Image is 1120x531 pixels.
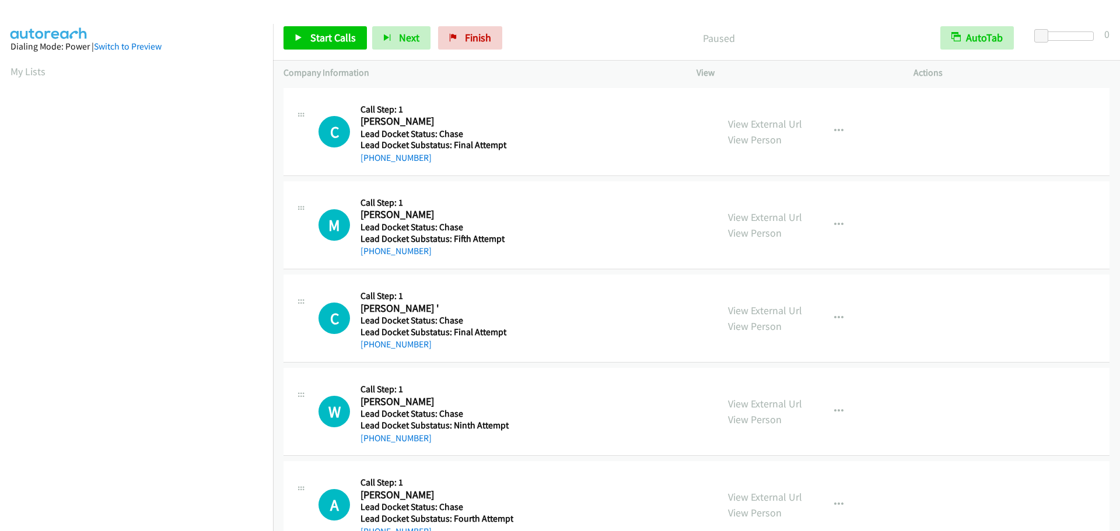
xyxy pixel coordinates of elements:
[360,384,510,395] h5: Call Step: 1
[360,339,432,350] a: [PHONE_NUMBER]
[318,489,350,521] h1: A
[360,501,513,513] h5: Lead Docket Status: Chase
[94,41,162,52] a: Switch to Preview
[1040,31,1094,41] div: Delay between calls (in seconds)
[318,303,350,334] h1: C
[728,506,782,519] a: View Person
[438,26,502,50] a: Finish
[360,477,513,488] h5: Call Step: 1
[318,116,350,147] div: The call is yet to be attempted
[728,413,782,426] a: View Person
[318,209,350,241] h1: M
[360,326,510,338] h5: Lead Docket Substatus: Final Attempt
[728,117,802,131] a: View External Url
[360,245,432,256] a: [PHONE_NUMBER]
[728,133,782,146] a: View Person
[360,395,510,409] h2: [PERSON_NAME]
[10,65,45,78] a: My Lists
[283,26,367,50] a: Start Calls
[10,40,262,54] div: Dialing Mode: Power |
[360,115,510,128] h2: [PERSON_NAME]
[728,319,782,333] a: View Person
[1104,26,1109,42] div: 0
[360,488,510,502] h2: [PERSON_NAME]
[318,489,350,521] div: The call is yet to be attempted
[360,315,510,326] h5: Lead Docket Status: Chase
[360,197,510,209] h5: Call Step: 1
[728,397,802,410] a: View External Url
[360,408,510,420] h5: Lead Docket Status: Chase
[318,396,350,427] div: The call is yet to be attempted
[318,209,350,241] div: The call is yet to be attempted
[465,31,491,44] span: Finish
[318,116,350,147] h1: C
[914,66,1109,80] p: Actions
[728,210,802,224] a: View External Url
[399,31,419,44] span: Next
[283,66,675,80] p: Company Information
[360,302,510,315] h2: [PERSON_NAME] '
[360,128,510,140] h5: Lead Docket Status: Chase
[310,31,356,44] span: Start Calls
[360,233,510,245] h5: Lead Docket Substatus: Fifth Attempt
[360,513,513,525] h5: Lead Docket Substatus: Fourth Attempt
[940,26,1014,50] button: AutoTab
[318,303,350,334] div: The call is yet to be attempted
[518,30,919,46] p: Paused
[728,304,802,317] a: View External Url
[360,420,510,431] h5: Lead Docket Substatus: Ninth Attempt
[360,290,510,302] h5: Call Step: 1
[360,139,510,151] h5: Lead Docket Substatus: Final Attempt
[372,26,430,50] button: Next
[360,152,432,163] a: [PHONE_NUMBER]
[318,396,350,427] h1: W
[360,208,510,221] h2: [PERSON_NAME]
[728,490,802,504] a: View External Url
[696,66,892,80] p: View
[728,226,782,240] a: View Person
[360,432,432,444] a: [PHONE_NUMBER]
[360,221,510,233] h5: Lead Docket Status: Chase
[360,104,510,115] h5: Call Step: 1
